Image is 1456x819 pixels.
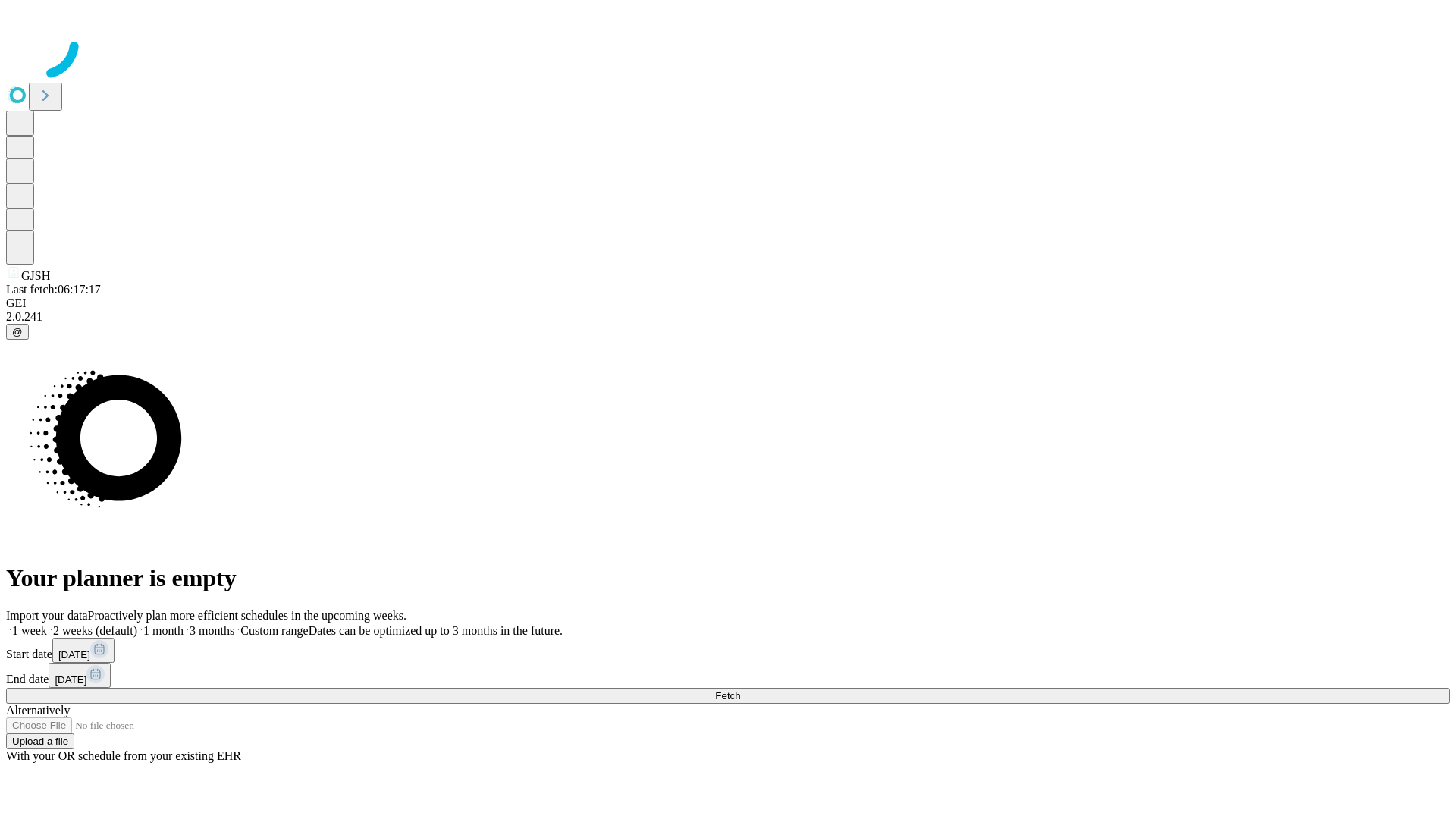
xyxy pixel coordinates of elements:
[12,326,23,337] span: @
[6,310,1450,324] div: 2.0.241
[6,609,88,622] span: Import your data
[12,624,47,637] span: 1 week
[715,690,740,701] span: Fetch
[88,609,406,622] span: Proactively plan more efficient schedules in the upcoming weeks.
[6,749,241,762] span: With your OR schedule from your existing EHR
[6,733,74,749] button: Upload a file
[53,624,137,637] span: 2 weeks (default)
[6,283,101,296] span: Last fetch: 06:17:17
[6,564,1450,592] h1: Your planner is empty
[309,624,563,637] span: Dates can be optimized up to 3 months in the future.
[190,624,234,637] span: 3 months
[6,663,1450,688] div: End date
[58,649,90,661] span: [DATE]
[52,638,115,663] button: [DATE]
[49,663,111,688] button: [DATE]
[21,269,50,282] span: GJSH
[6,638,1450,663] div: Start date
[143,624,184,637] span: 1 month
[6,297,1450,310] div: GEI
[55,674,86,686] span: [DATE]
[6,688,1450,704] button: Fetch
[240,624,308,637] span: Custom range
[6,324,29,340] button: @
[6,704,70,717] span: Alternatively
